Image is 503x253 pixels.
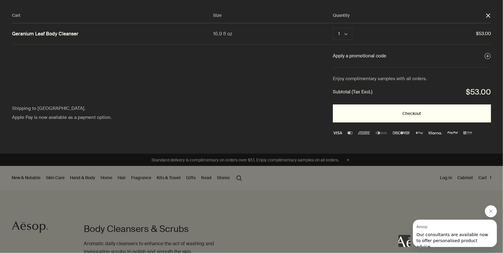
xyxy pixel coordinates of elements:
[333,75,491,83] div: Enjoy complimentary samples with all orders.
[12,12,213,19] div: Cart
[393,131,411,134] img: discover-3
[486,13,491,18] button: Close
[12,114,158,122] div: Apple Pay is now available as a payment option.
[485,205,497,217] iframe: Close message from Aesop
[333,12,486,19] div: Quantity
[12,105,158,113] div: Shipping to [GEOGRAPHIC_DATA].
[466,86,491,99] div: $53.00
[333,28,352,40] button: Quantity 1
[4,13,75,29] span: Our consultants are available now to offer personalised product advice.
[447,131,458,134] img: PayPal Logo
[399,235,411,247] iframe: no content
[213,12,333,19] div: Size
[333,104,491,122] button: Checkout
[358,131,370,134] img: Amex Logo
[463,131,472,134] img: alipay-logo
[416,131,423,134] img: Apple Pay
[399,205,497,247] div: Aesop says "Our consultants are available now to offer personalised product advice.". Open messag...
[213,30,333,38] div: 16.9 fl oz
[429,131,442,134] img: klarna (1)
[333,52,491,60] button: Apply a promotional code
[375,131,387,134] img: diners-club-international-2
[378,30,491,38] span: $53.00
[348,131,352,134] img: Mastercard Logo
[333,131,342,134] img: Visa Logo
[12,31,78,37] a: Geranium Leaf Body Cleanser
[333,88,372,96] strong: Subtotal (Tax Excl.)
[413,220,497,247] iframe: Message from Aesop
